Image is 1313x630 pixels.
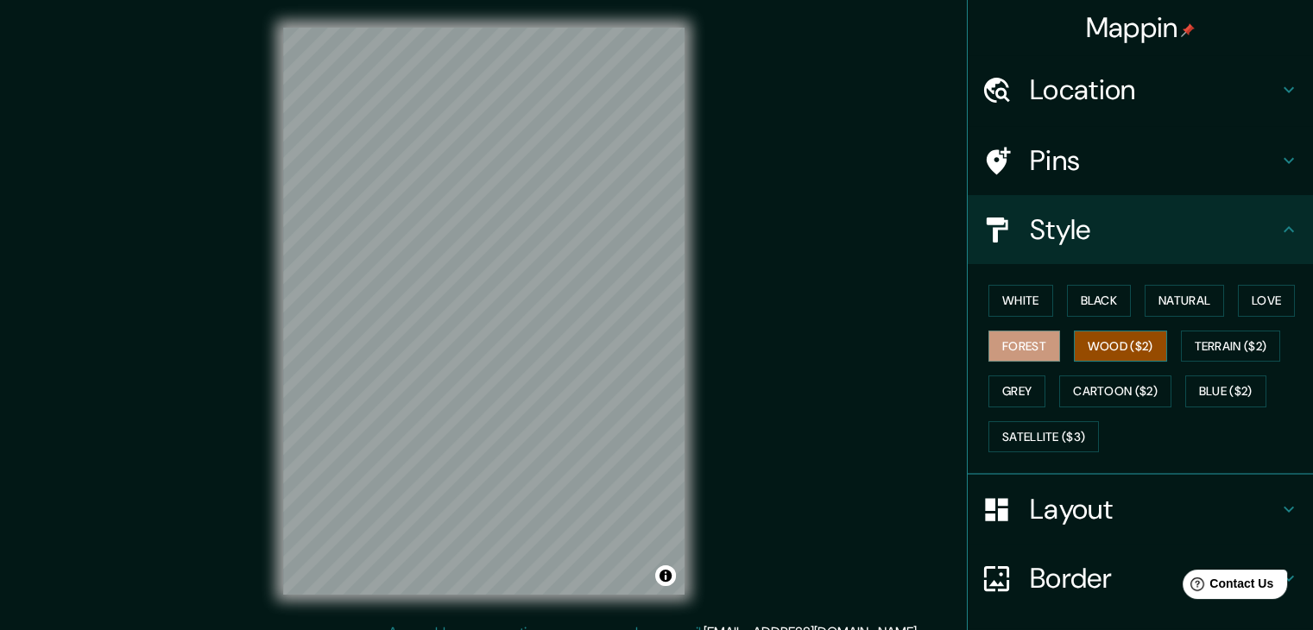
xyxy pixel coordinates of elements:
h4: Border [1030,561,1278,595]
button: Love [1238,285,1295,317]
button: Blue ($2) [1185,375,1266,407]
h4: Layout [1030,492,1278,526]
div: Style [968,195,1313,264]
button: Grey [988,375,1045,407]
div: Pins [968,126,1313,195]
button: Satellite ($3) [988,421,1099,453]
iframe: Help widget launcher [1159,563,1294,611]
h4: Mappin [1086,10,1196,45]
button: Cartoon ($2) [1059,375,1171,407]
h4: Pins [1030,143,1278,178]
button: Natural [1145,285,1224,317]
button: Toggle attribution [655,565,676,586]
button: Wood ($2) [1074,331,1167,362]
div: Layout [968,475,1313,544]
button: Terrain ($2) [1181,331,1281,362]
h4: Location [1030,72,1278,107]
button: White [988,285,1053,317]
img: pin-icon.png [1181,23,1195,37]
div: Location [968,55,1313,124]
h4: Style [1030,212,1278,247]
button: Black [1067,285,1132,317]
canvas: Map [283,28,685,595]
button: Forest [988,331,1060,362]
div: Border [968,544,1313,613]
